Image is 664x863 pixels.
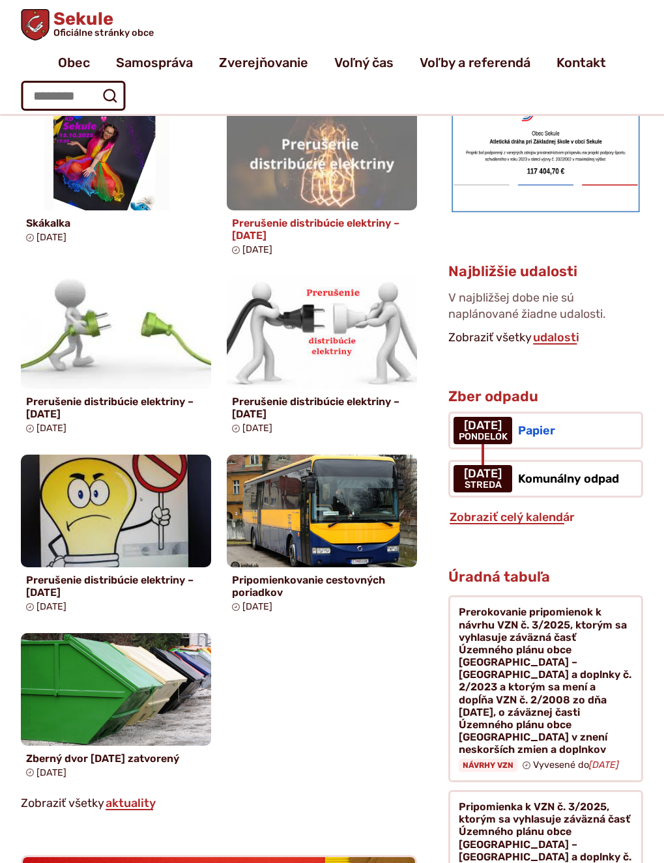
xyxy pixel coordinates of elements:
h4: Prerušenie distribúcie elektriny – [DATE] [232,217,412,242]
a: Prerušenie distribúcie elektriny – [DATE] [DATE] [227,276,417,439]
span: streda [464,480,502,490]
img: draha.png [448,78,643,216]
a: Kontakt [556,44,606,81]
a: Zobraziť všetky udalosti [532,330,581,345]
a: Skákalka [DATE] [21,98,211,248]
span: [DATE] [36,423,66,434]
h4: Prerušenie distribúcie elektriny – [DATE] [26,574,206,599]
h3: Úradná tabuľa [448,569,550,585]
span: pondelok [459,432,508,442]
a: Zverejňovanie [219,44,308,81]
a: Prerušenie distribúcie elektriny – [DATE] [DATE] [21,455,211,617]
a: Prerokovanie pripomienok k návrhu VZN č. 3/2025, ktorým sa vyhlasuje záväzná časť Územného plánu ... [448,595,643,782]
p: Zobraziť všetky [448,328,643,348]
h4: Skákalka [26,217,206,229]
span: Papier [518,423,555,438]
a: Pripomienkovanie cestovných poriadkov [DATE] [227,455,417,617]
a: Voľby a referendá [420,44,530,81]
span: [DATE] [36,232,66,243]
span: [DATE] [459,419,508,432]
a: Voľný čas [334,44,394,81]
p: V najbližšej dobe nie sú naplánované žiadne udalosti. [448,290,643,328]
span: [DATE] [242,601,272,612]
a: Zberný dvor [DATE] zatvorený [DATE] [21,633,211,784]
a: Prerušenie distribúcie elektriny – [DATE] [DATE] [227,98,417,261]
span: [DATE] [242,423,272,434]
span: [DATE] [36,767,66,778]
span: Oficiálne stránky obce [53,28,154,37]
span: [DATE] [464,468,502,481]
img: Prejsť na domovskú stránku [21,9,49,40]
h4: Prerušenie distribúcie elektriny – [DATE] [26,395,206,420]
h3: Najbližšie udalosti [448,264,577,279]
a: Komunálny odpad [DATE] streda [448,460,643,498]
h3: Zber odpadu [448,389,643,404]
a: Logo Sekule, prejsť na domovskú stránku. [21,9,153,40]
a: Samospráva [116,44,193,81]
h4: Zberný dvor [DATE] zatvorený [26,752,206,765]
a: Obec [58,44,90,81]
span: Komunálny odpad [518,472,619,486]
span: [DATE] [242,244,272,255]
p: Zobraziť všetky [21,794,417,813]
h4: Pripomienkovanie cestovných poriadkov [232,574,412,599]
span: [DATE] [36,601,66,612]
h1: Sekule [49,10,153,38]
h4: Prerušenie distribúcie elektriny – [DATE] [232,395,412,420]
a: Prerušenie distribúcie elektriny – [DATE] [DATE] [21,276,211,439]
a: Papier [DATE] pondelok [448,412,643,449]
a: Zobraziť všetky aktuality [104,796,157,810]
a: Zobraziť celý kalendár [448,510,576,524]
